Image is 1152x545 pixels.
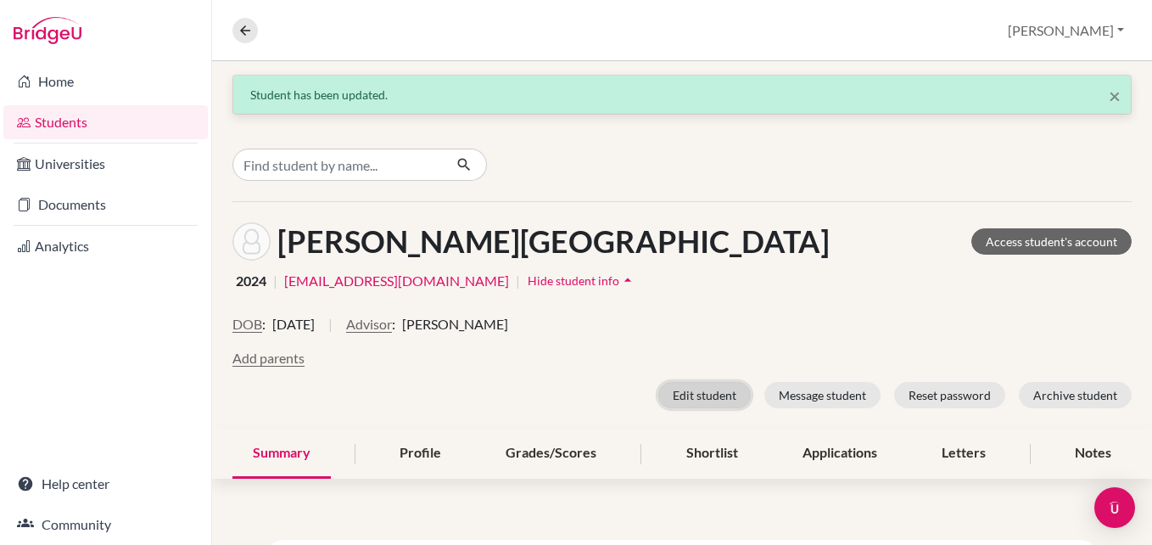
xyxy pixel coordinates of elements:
button: DOB [232,314,262,334]
div: Letters [921,429,1006,479]
div: Applications [782,429,898,479]
span: [DATE] [272,314,315,334]
span: | [273,271,277,291]
span: [PERSON_NAME] [402,314,508,334]
img: Bridge-U [14,17,81,44]
button: Archive student [1019,382,1132,408]
div: Student has been updated. [250,86,1114,104]
div: Notes [1054,429,1132,479]
span: Hide student info [528,273,619,288]
div: Summary [232,429,331,479]
button: [PERSON_NAME] [1000,14,1132,47]
span: 2024 [236,271,266,291]
div: Profile [379,429,461,479]
a: Universities [3,147,208,181]
span: | [516,271,520,291]
input: Find student by name... [232,149,443,181]
a: Home [3,65,208,98]
img: Ujjawal Chapagai's avatar [232,222,271,261]
a: Documents [3,188,208,222]
button: Message student [764,382,881,408]
div: Open Intercom Messenger [1094,487,1135,528]
a: Community [3,508,208,542]
button: Close [1109,86,1121,106]
span: : [262,314,266,334]
span: | [328,314,333,348]
button: Hide student infoarrow_drop_up [527,267,637,294]
a: Students [3,105,208,139]
a: Help center [3,467,208,501]
a: Analytics [3,229,208,263]
button: Reset password [894,382,1005,408]
div: Shortlist [666,429,758,479]
span: : [392,314,395,334]
i: arrow_drop_up [619,272,636,289]
button: Advisor [346,314,392,334]
a: [EMAIL_ADDRESS][DOMAIN_NAME] [284,271,509,291]
button: Edit student [658,382,751,408]
div: Grades/Scores [485,429,617,479]
button: Add parents [232,348,305,368]
a: Access student's account [971,228,1132,255]
h1: [PERSON_NAME][GEOGRAPHIC_DATA] [277,223,830,260]
span: × [1109,83,1121,108]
